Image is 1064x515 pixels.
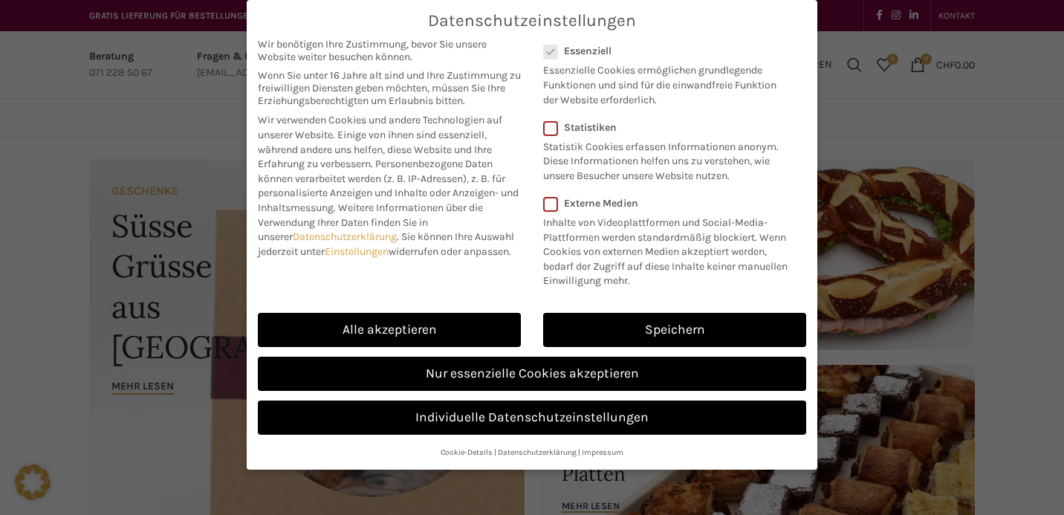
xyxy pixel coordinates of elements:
[258,201,483,243] span: Weitere Informationen über die Verwendung Ihrer Daten finden Sie in unserer .
[543,134,787,184] p: Statistik Cookies erfassen Informationen anonym. Diese Informationen helfen uns zu verstehen, wie...
[543,210,797,288] p: Inhalte von Videoplattformen und Social-Media-Plattformen werden standardmäßig blockiert. Wenn Co...
[498,447,577,457] a: Datenschutzerklärung
[543,121,787,134] label: Statistiken
[258,230,514,258] span: Sie können Ihre Auswahl jederzeit unter widerrufen oder anpassen.
[428,11,636,30] span: Datenschutzeinstellungen
[258,69,521,107] span: Wenn Sie unter 16 Jahre alt sind und Ihre Zustimmung zu freiwilligen Diensten geben möchten, müss...
[543,45,787,57] label: Essenziell
[258,38,521,63] span: Wir benötigen Ihre Zustimmung, bevor Sie unsere Website weiter besuchen können.
[543,57,787,107] p: Essenzielle Cookies ermöglichen grundlegende Funktionen und sind für die einwandfreie Funktion de...
[582,447,623,457] a: Impressum
[293,230,397,243] a: Datenschutzerklärung
[258,114,502,170] span: Wir verwenden Cookies und andere Technologien auf unserer Website. Einige von ihnen sind essenzie...
[543,313,806,347] a: Speichern
[543,197,797,210] label: Externe Medien
[258,313,521,347] a: Alle akzeptieren
[325,245,389,258] a: Einstellungen
[258,357,806,391] a: Nur essenzielle Cookies akzeptieren
[441,447,493,457] a: Cookie-Details
[258,158,519,214] span: Personenbezogene Daten können verarbeitet werden (z. B. IP-Adressen), z. B. für personalisierte A...
[258,401,806,435] a: Individuelle Datenschutzeinstellungen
